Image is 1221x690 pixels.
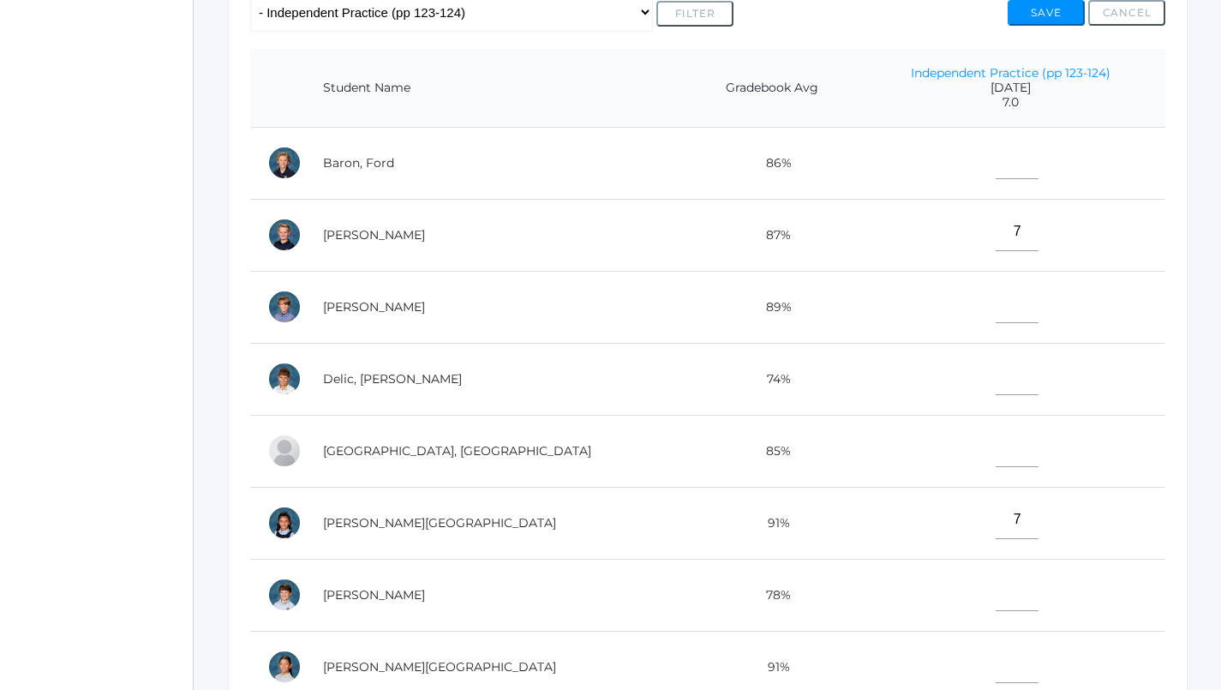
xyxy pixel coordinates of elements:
div: Brody Bigley [267,218,302,252]
td: 91% [689,487,857,559]
td: 78% [689,559,857,631]
td: 86% [689,127,857,199]
th: Gradebook Avg [689,49,857,128]
td: 74% [689,343,857,415]
a: Independent Practice (pp 123-124) [911,65,1110,81]
div: Ford Baron [267,146,302,180]
td: 89% [689,271,857,343]
span: 7.0 [873,95,1148,110]
th: Student Name [306,49,689,128]
a: [PERSON_NAME][GEOGRAPHIC_DATA] [323,515,556,531]
div: Victoria Harutyunyan [267,506,302,540]
a: [GEOGRAPHIC_DATA], [GEOGRAPHIC_DATA] [323,443,591,459]
div: William Hibbard [267,578,302,612]
a: [PERSON_NAME] [323,587,425,603]
a: [PERSON_NAME] [323,227,425,243]
div: Easton Ferris [267,434,302,468]
div: Luka Delic [267,362,302,396]
div: Jack Crosby [267,290,302,324]
a: Baron, Ford [323,155,394,171]
a: [PERSON_NAME][GEOGRAPHIC_DATA] [323,659,556,675]
button: Filter [656,1,733,27]
a: Delic, [PERSON_NAME] [323,371,462,387]
td: 85% [689,415,857,487]
div: Sofia La Rosa [267,650,302,684]
span: [DATE] [873,81,1148,95]
a: [PERSON_NAME] [323,299,425,315]
td: 87% [689,199,857,271]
